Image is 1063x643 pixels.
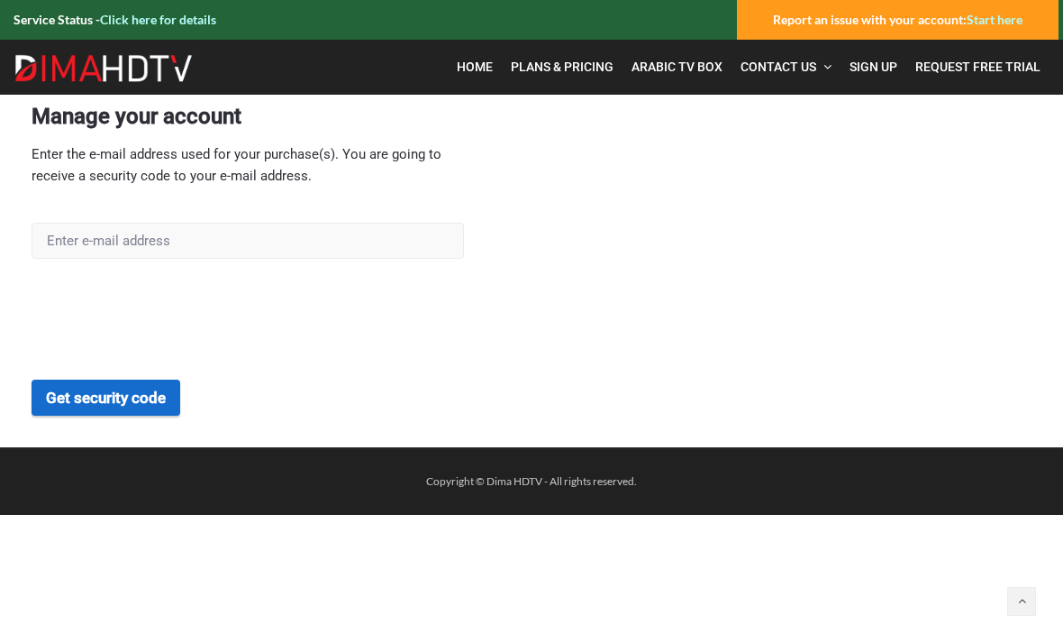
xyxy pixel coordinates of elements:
span: Plans & Pricing [511,60,613,74]
div: Copyright © Dima HDTV - All rights reserved. [5,471,1058,492]
a: Back to top [1007,587,1036,616]
a: Arabic TV Box [622,49,731,86]
input: Enter e-mail address [32,223,464,259]
span: Sign Up [849,60,897,74]
a: Sign Up [840,49,906,86]
span: Request Free Trial [915,60,1040,74]
a: Request Free Trial [906,49,1049,86]
strong: Report an issue with your account: [773,12,1022,27]
div: Manage your account [32,104,464,129]
a: Home [448,49,502,86]
img: Dima HDTV [14,54,194,83]
span: Home [457,60,493,74]
a: Plans & Pricing [502,49,622,86]
div: Enter the e-mail address used for your purchase(s). You are going to receive a security code to y... [32,143,464,187]
a: Start here [967,12,1022,27]
a: Click here for details [100,12,216,27]
iframe: reCAPTCHA [32,280,305,351]
strong: Service Status - [14,12,216,27]
button: Get security code [32,380,180,416]
span: Contact Us [740,60,816,74]
span: Arabic TV Box [631,60,722,74]
a: Contact Us [731,49,840,86]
